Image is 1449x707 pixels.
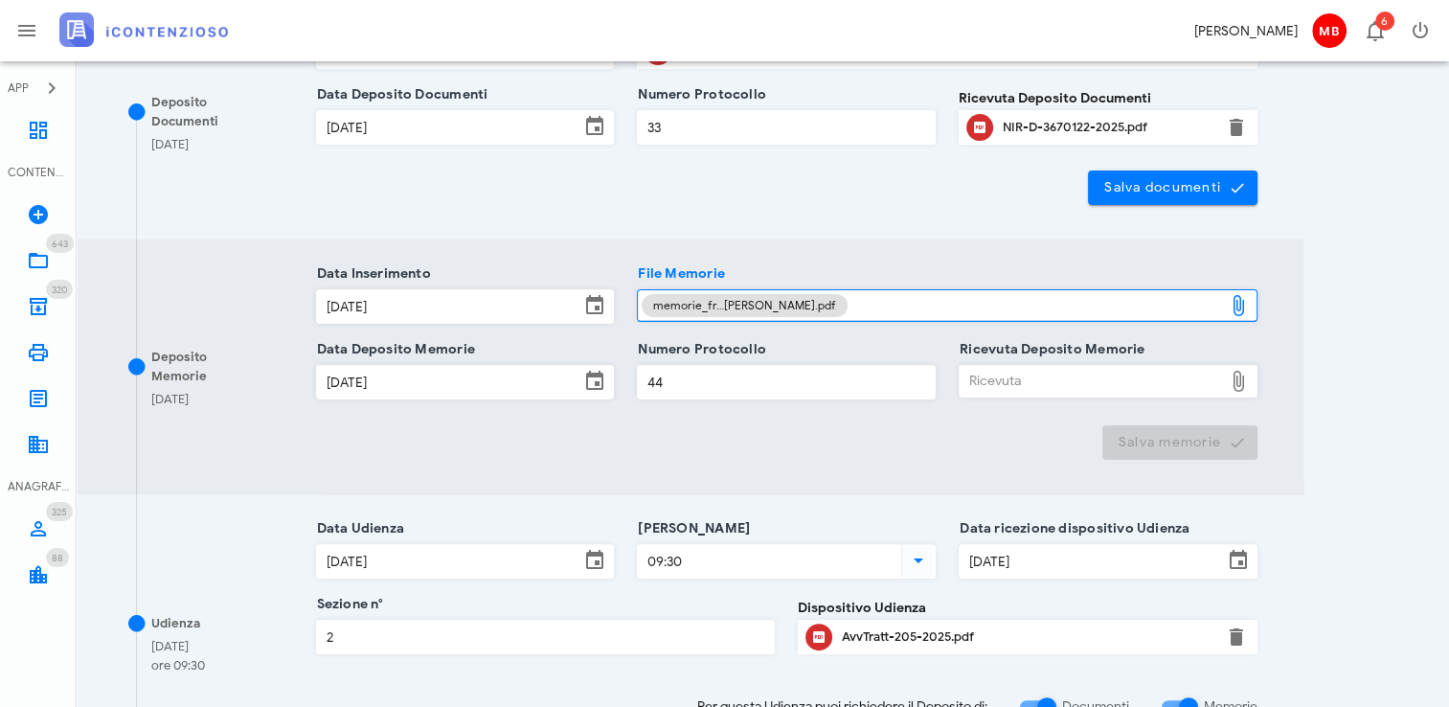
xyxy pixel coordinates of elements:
[46,280,73,299] span: Distintivo
[52,238,68,250] span: 643
[1375,11,1394,31] span: Distintivo
[638,111,935,144] input: Numero Protocollo
[1003,120,1213,135] div: NIR-D-3670122-2025.pdf
[959,88,1151,108] label: Ricevuta Deposito Documenti
[960,366,1223,397] div: Ricevuta
[638,366,935,399] input: Numero Protocollo
[1351,8,1397,54] button: Distintivo
[1305,8,1351,54] button: MB
[638,545,897,578] input: Ora Udienza
[1194,21,1298,41] div: [PERSON_NAME]
[966,114,993,141] button: Clicca per aprire un'anteprima del file o scaricarlo
[798,598,926,618] label: Dispositivo Udienza
[59,12,228,47] img: logo-text-2x.png
[842,629,1213,645] div: AvvTratt-205-2025.pdf
[46,548,69,567] span: Distintivo
[317,621,775,653] input: Sezione n°
[151,637,205,656] div: [DATE]
[46,502,73,521] span: Distintivo
[632,85,766,104] label: Numero Protocollo
[52,506,67,518] span: 325
[151,94,218,129] span: Deposito Documenti
[632,519,750,538] label: [PERSON_NAME]
[632,340,766,359] label: Numero Protocollo
[52,552,63,564] span: 88
[8,478,69,495] div: ANAGRAFICA
[1225,626,1248,649] button: Elimina
[805,624,832,650] button: Clicca per aprire un'anteprima del file o scaricarlo
[311,595,384,614] label: Sezione n°
[1088,171,1257,205] button: Salva documenti
[151,390,189,409] div: [DATE]
[1312,13,1347,48] span: MB
[1003,112,1213,143] div: Clicca per aprire un'anteprima del file o scaricarlo
[151,656,205,675] div: ore 09:30
[954,340,1144,359] label: Ricevuta Deposito Memorie
[632,264,725,284] label: File Memorie
[52,284,67,296] span: 320
[311,519,405,538] label: Data Udienza
[653,294,836,317] span: memorie_fr…[PERSON_NAME].pdf
[311,264,431,284] label: Data Inserimento
[842,622,1213,652] div: Clicca per aprire un'anteprima del file o scaricarlo
[1103,179,1242,196] span: Salva documenti
[46,234,74,253] span: Distintivo
[8,164,69,181] div: CONTENZIOSO
[311,85,488,104] label: Data Deposito Documenti
[151,614,200,633] div: Udienza
[1225,116,1248,139] button: Elimina
[954,519,1189,538] label: Data ricezione dispositivo Udienza
[151,348,264,385] div: Deposito Memorie
[311,340,475,359] label: Data Deposito Memorie
[151,135,189,154] div: [DATE]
